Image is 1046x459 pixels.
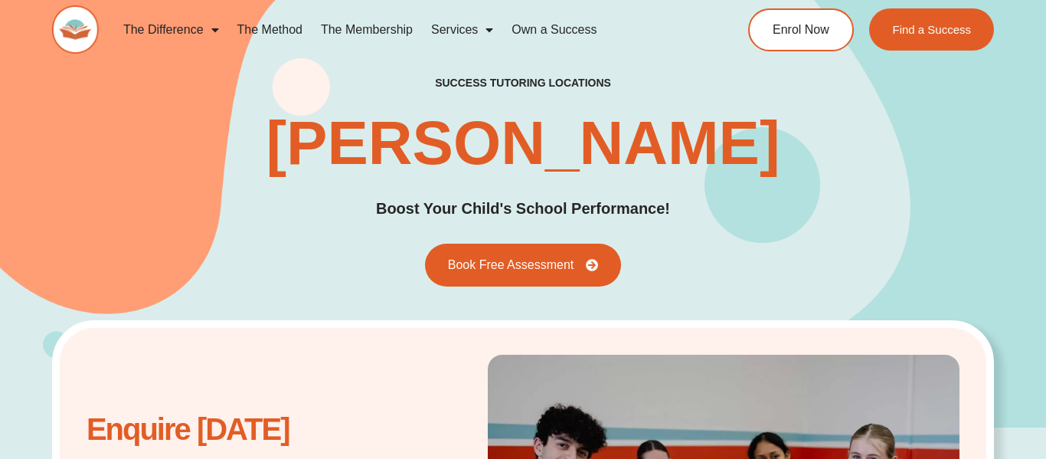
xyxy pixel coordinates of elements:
[114,12,228,48] a: The Difference
[773,24,829,36] span: Enrol Now
[114,12,695,48] nav: Menu
[435,76,611,90] h2: success tutoring locations
[266,113,780,174] h1: [PERSON_NAME]
[228,12,312,48] a: The Method
[748,8,854,51] a: Enrol Now
[892,24,971,35] span: Find a Success
[425,244,622,287] a: Book Free Assessment
[87,420,396,439] h2: Enquire [DATE]
[312,12,422,48] a: The Membership
[376,197,670,221] h2: Boost Your Child's School Performance!
[422,12,502,48] a: Services
[869,8,994,51] a: Find a Success
[502,12,606,48] a: Own a Success
[448,259,574,271] span: Book Free Assessment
